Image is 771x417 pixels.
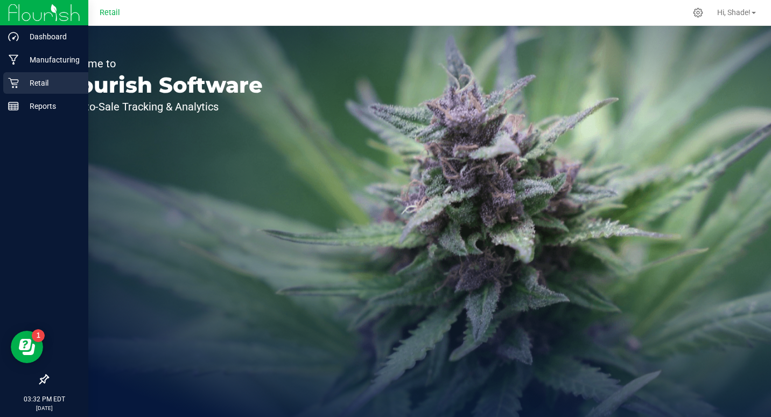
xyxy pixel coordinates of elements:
p: Flourish Software [58,74,263,96]
iframe: Resource center [11,331,43,363]
p: Welcome to [58,58,263,69]
p: Dashboard [19,30,83,43]
span: Hi, Shade! [717,8,751,17]
p: Retail [19,77,83,89]
div: Manage settings [691,8,705,18]
p: [DATE] [5,404,83,412]
p: Manufacturing [19,53,83,66]
p: Seed-to-Sale Tracking & Analytics [58,101,263,112]
iframe: Resource center unread badge [32,329,45,342]
inline-svg: Retail [8,78,19,88]
inline-svg: Dashboard [8,31,19,42]
span: Retail [100,8,120,17]
p: 03:32 PM EDT [5,394,83,404]
inline-svg: Reports [8,101,19,112]
p: Reports [19,100,83,113]
inline-svg: Manufacturing [8,54,19,65]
